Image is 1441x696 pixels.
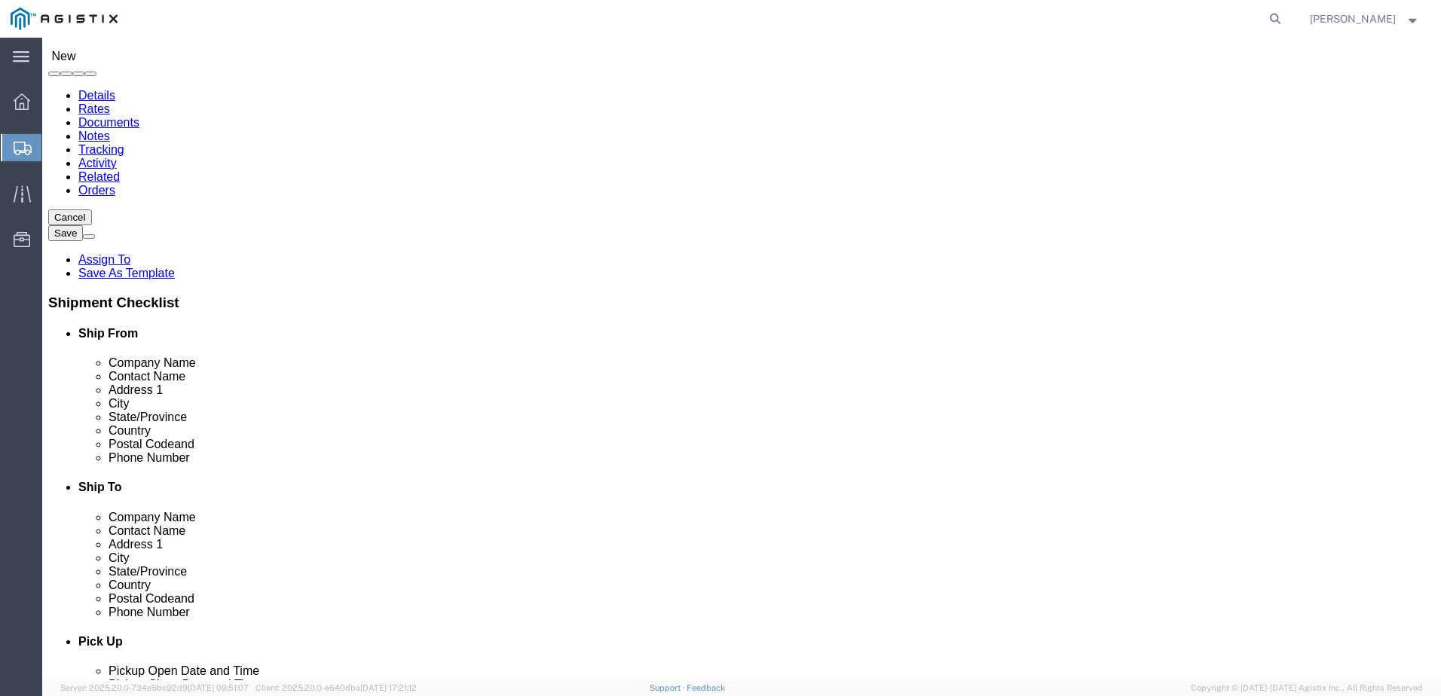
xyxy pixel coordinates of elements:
button: [PERSON_NAME] [1309,10,1421,28]
span: Client: 2025.20.0-e640dba [255,683,417,692]
a: Feedback [687,683,725,692]
a: Support [650,683,687,692]
img: logo [11,8,118,30]
span: Jessica Albus [1310,11,1396,27]
span: [DATE] 17:21:12 [360,683,417,692]
iframe: FS Legacy Container [42,38,1441,680]
span: Server: 2025.20.0-734e5bc92d9 [60,683,249,692]
span: Copyright © [DATE]-[DATE] Agistix Inc., All Rights Reserved [1191,682,1423,694]
span: [DATE] 09:51:07 [188,683,249,692]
